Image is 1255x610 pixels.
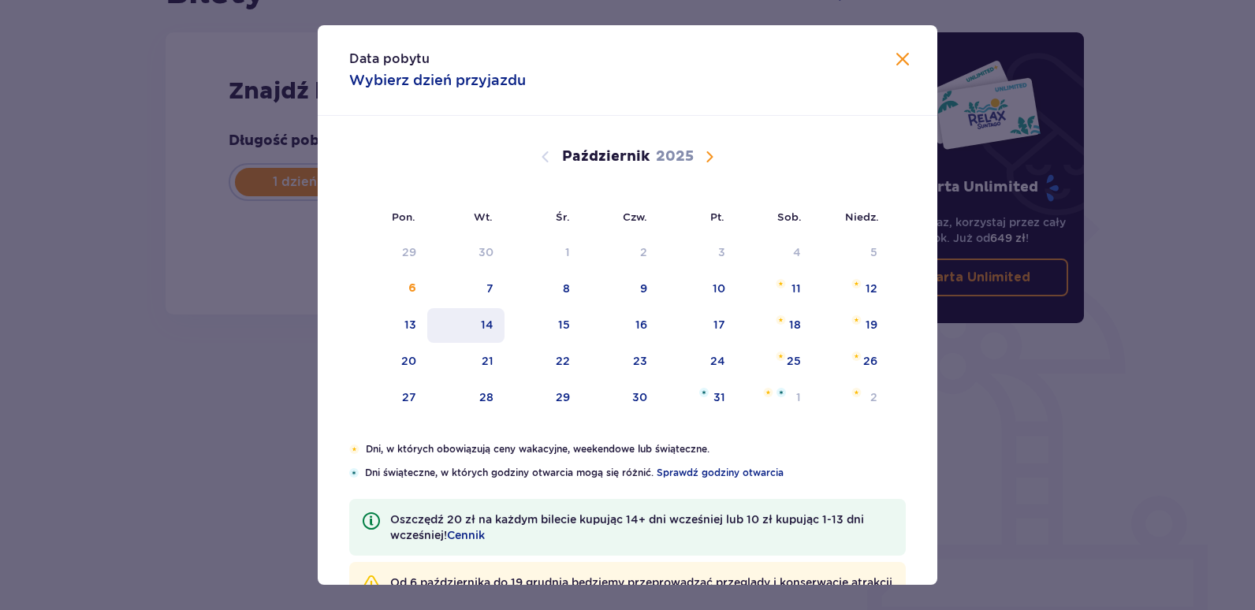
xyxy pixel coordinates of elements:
[390,575,893,606] p: Od 6 października do 19 grudnia będziemy przeprowadzać przeglądy i konserwacje atrakcji w parku. ...
[349,50,430,68] p: Data pobytu
[556,389,570,405] div: 29
[851,351,862,361] img: Pomarańczowa gwiazdka
[845,210,879,223] small: Niedz.
[633,353,647,369] div: 23
[427,344,505,379] td: wtorek, 21 października 2025
[736,308,813,343] td: sobota, 18 października 2025
[812,272,888,307] td: niedziela, 12 października 2025
[736,381,813,415] td: sobota, 1 listopada 2025
[812,308,888,343] td: niedziela, 19 października 2025
[402,389,416,405] div: 27
[699,388,709,397] img: Niebieska gwiazdka
[563,281,570,296] div: 8
[349,468,359,478] img: Niebieska gwiazdka
[658,344,736,379] td: piątek, 24 października 2025
[713,281,725,296] div: 10
[505,308,581,343] td: środa, 15 października 2025
[565,244,570,260] div: 1
[851,388,862,397] img: Pomarańczowa gwiazdka
[789,317,801,333] div: 18
[556,210,570,223] small: Śr.
[349,272,427,307] td: poniedziałek, 6 października 2025
[581,308,659,343] td: czwartek, 16 października 2025
[710,353,725,369] div: 24
[787,353,801,369] div: 25
[401,353,416,369] div: 20
[390,511,893,543] p: Oszczędź 20 zł na każdym bilecie kupując 14+ dni wcześniej lub 10 zł kupując 1-13 dni wcześniej!
[776,388,786,397] img: Niebieska gwiazdka
[776,315,786,325] img: Pomarańczowa gwiazdka
[870,244,877,260] div: 5
[581,381,659,415] td: czwartek, 30 października 2025
[736,344,813,379] td: sobota, 25 października 2025
[713,389,725,405] div: 31
[349,444,359,454] img: Pomarańczowa gwiazdka
[447,527,485,543] a: Cennik
[581,272,659,307] td: czwartek, 9 października 2025
[777,210,802,223] small: Sob.
[851,279,862,288] img: Pomarańczowa gwiazdka
[866,281,877,296] div: 12
[349,236,427,270] td: Data niedostępna. poniedziałek, 29 września 2025
[658,308,736,343] td: piątek, 17 października 2025
[700,147,719,166] button: Następny miesiąc
[640,244,647,260] div: 2
[427,381,505,415] td: wtorek, 28 października 2025
[427,308,505,343] td: wtorek, 14 października 2025
[658,381,736,415] td: piątek, 31 października 2025
[392,210,415,223] small: Pon.
[640,281,647,296] div: 9
[482,353,493,369] div: 21
[505,236,581,270] td: Data niedostępna. środa, 1 października 2025
[713,317,725,333] div: 17
[481,317,493,333] div: 14
[812,236,888,270] td: Data niedostępna. niedziela, 5 października 2025
[556,353,570,369] div: 22
[793,244,801,260] div: 4
[349,308,427,343] td: poniedziałek, 13 października 2025
[581,236,659,270] td: Data niedostępna. czwartek, 2 października 2025
[791,281,801,296] div: 11
[863,353,877,369] div: 26
[658,272,736,307] td: piątek, 10 października 2025
[851,315,862,325] img: Pomarańczowa gwiazdka
[536,147,555,166] button: Poprzedni miesiąc
[366,442,906,456] p: Dni, w których obowiązują ceny wakacyjne, weekendowe lub świąteczne.
[349,71,526,90] p: Wybierz dzień przyjazdu
[474,210,493,223] small: Wt.
[796,389,801,405] div: 1
[505,344,581,379] td: środa, 22 października 2025
[893,50,912,70] button: Zamknij
[505,381,581,415] td: środa, 29 października 2025
[656,147,694,166] p: 2025
[365,466,906,480] p: Dni świąteczne, w których godziny otwarcia mogą się różnić.
[486,281,493,296] div: 7
[763,388,773,397] img: Pomarańczowa gwiazdka
[349,381,427,415] td: poniedziałek, 27 października 2025
[632,389,647,405] div: 30
[479,244,493,260] div: 30
[736,272,813,307] td: sobota, 11 października 2025
[812,381,888,415] td: niedziela, 2 listopada 2025
[736,236,813,270] td: Data niedostępna. sobota, 4 października 2025
[349,344,427,379] td: poniedziałek, 20 października 2025
[812,344,888,379] td: niedziela, 26 października 2025
[505,272,581,307] td: środa, 8 października 2025
[635,317,647,333] div: 16
[479,389,493,405] div: 28
[866,317,877,333] div: 19
[776,279,786,288] img: Pomarańczowa gwiazdka
[558,317,570,333] div: 15
[408,281,416,296] div: 6
[657,466,784,480] a: Sprawdź godziny otwarcia
[404,317,416,333] div: 13
[776,351,786,361] img: Pomarańczowa gwiazdka
[718,244,725,260] div: 3
[562,147,650,166] p: Październik
[581,344,659,379] td: czwartek, 23 października 2025
[402,244,416,260] div: 29
[658,236,736,270] td: Data niedostępna. piątek, 3 października 2025
[710,210,724,223] small: Pt.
